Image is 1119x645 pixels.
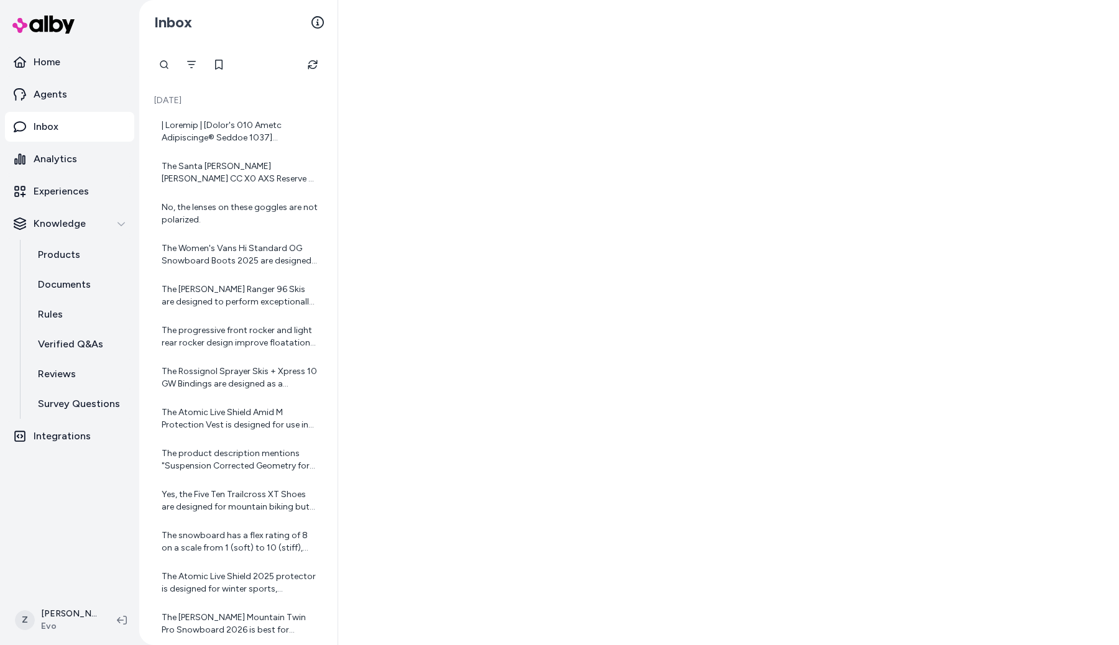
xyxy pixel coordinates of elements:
[152,481,325,521] a: Yes, the Five Ten Trailcross XT Shoes are designed for mountain biking but are also made to be ve...
[38,337,103,352] p: Verified Q&As
[162,447,318,472] div: The product description mentions "Suspension Corrected Geometry for Longer Axle-Crown of 40mm Gra...
[152,94,325,107] p: [DATE]
[152,276,325,316] a: The [PERSON_NAME] Ranger 96 Skis are designed to perform exceptionally well off-piste. Their Free...
[162,570,318,595] div: The Atomic Live Shield 2025 protector is designed for winter sports, specifically for snowboardin...
[152,358,325,398] a: The Rossignol Sprayer Skis + Xpress 10 GW Bindings are designed as a budget-friendly freeride set...
[7,600,107,640] button: Z[PERSON_NAME]Evo
[38,307,63,322] p: Rules
[34,184,89,199] p: Experiences
[162,611,318,636] div: The [PERSON_NAME] Mountain Twin Pro Snowboard 2026 is best for **freeride** and **freestyle** rid...
[152,112,325,152] a: | Loremip | [Dolor's 010 Ametc Adipiscinge® Seddoe 1037](tempo://inc.utl.etd/magnaaliq-enimadm/01...
[152,399,325,439] a: The Atomic Live Shield Amid M Protection Vest is designed for use in winter sports and activities...
[162,365,318,390] div: The Rossignol Sprayer Skis + Xpress 10 GW Bindings are designed as a budget-friendly freeride set...
[25,329,134,359] a: Verified Q&As
[25,359,134,389] a: Reviews
[5,421,134,451] a: Integrations
[162,529,318,554] div: The snowboard has a flex rating of 8 on a scale from 1 (soft) to 10 (stiff), making it a stiff bo...
[152,563,325,603] a: The Atomic Live Shield 2025 protector is designed for winter sports, specifically for snowboardin...
[34,119,58,134] p: Inbox
[152,153,325,193] a: The Santa [PERSON_NAME] [PERSON_NAME] CC X0 AXS Reserve E-Mountain Bike 2024 is powered by the Fa...
[25,389,134,419] a: Survey Questions
[34,87,67,102] p: Agents
[152,440,325,480] a: The product description mentions "Suspension Corrected Geometry for Longer Axle-Crown of 40mm Gra...
[38,367,76,382] p: Reviews
[162,406,318,431] div: The Atomic Live Shield Amid M Protection Vest is designed for use in winter sports and activities...
[162,283,318,308] div: The [PERSON_NAME] Ranger 96 Skis are designed to perform exceptionally well off-piste. Their Free...
[25,300,134,329] a: Rules
[38,247,80,262] p: Products
[5,112,134,142] a: Inbox
[34,429,91,444] p: Integrations
[152,194,325,234] a: No, the lenses on these goggles are not polarized.
[5,80,134,109] a: Agents
[12,16,75,34] img: alby Logo
[154,13,192,32] h2: Inbox
[162,242,318,267] div: The Women's Vans Hi Standard OG Snowboard Boots 2025 are designed for intermediate to advanced ri...
[152,235,325,275] a: The Women's Vans Hi Standard OG Snowboard Boots 2025 are designed for intermediate to advanced ri...
[5,144,134,174] a: Analytics
[162,324,318,349] div: The progressive front rocker and light rear rocker design improve floatation in soft snow.
[34,152,77,167] p: Analytics
[25,240,134,270] a: Products
[162,119,318,144] div: | Loremip | [Dolor's 010 Ametc Adipiscinge® Seddoe 1037](tempo://inc.utl.etd/magnaaliq-enimadm/01...
[300,52,325,77] button: Refresh
[38,396,120,411] p: Survey Questions
[38,277,91,292] p: Documents
[5,209,134,239] button: Knowledge
[162,488,318,513] div: Yes, the Five Ten Trailcross XT Shoes are designed for mountain biking but are also made to be ve...
[162,160,318,185] div: The Santa [PERSON_NAME] [PERSON_NAME] CC X0 AXS Reserve E-Mountain Bike 2024 is powered by the Fa...
[162,201,318,226] div: No, the lenses on these goggles are not polarized.
[152,317,325,357] a: The progressive front rocker and light rear rocker design improve floatation in soft snow.
[34,55,60,70] p: Home
[5,47,134,77] a: Home
[25,270,134,300] a: Documents
[152,522,325,562] a: The snowboard has a flex rating of 8 on a scale from 1 (soft) to 10 (stiff), making it a stiff bo...
[5,176,134,206] a: Experiences
[41,620,97,633] span: Evo
[15,610,35,630] span: Z
[41,608,97,620] p: [PERSON_NAME]
[34,216,86,231] p: Knowledge
[179,52,204,77] button: Filter
[152,604,325,644] a: The [PERSON_NAME] Mountain Twin Pro Snowboard 2026 is best for **freeride** and **freestyle** rid...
